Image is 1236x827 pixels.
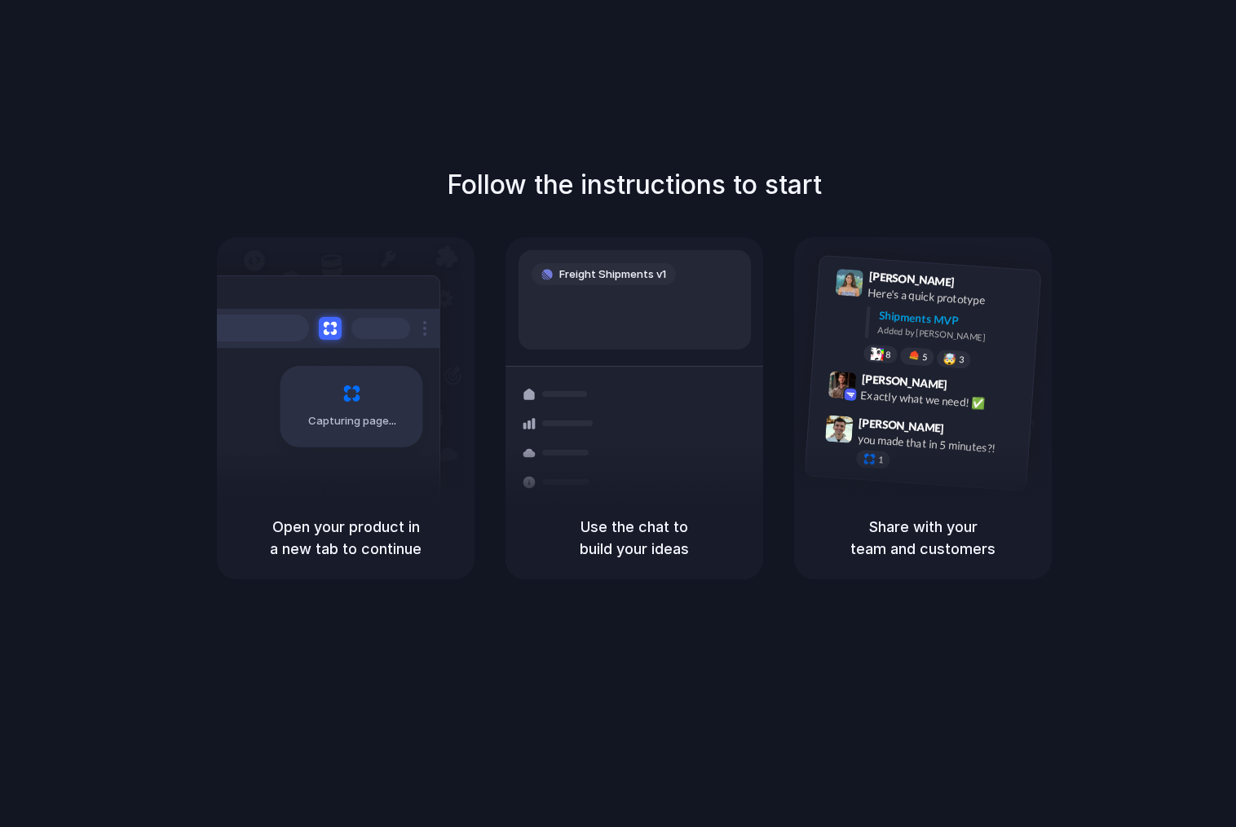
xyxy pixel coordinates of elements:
span: 5 [922,352,928,361]
span: Capturing page [308,413,399,429]
span: 9:47 AM [949,421,982,441]
div: Here's a quick prototype [867,284,1031,311]
span: [PERSON_NAME] [868,267,955,291]
div: Exactly what we need! ✅ [860,386,1023,414]
span: Freight Shipments v1 [559,266,666,283]
span: 9:41 AM [960,275,993,294]
div: Shipments MVP [878,306,1029,333]
h5: Open your product in a new tab to continue [236,516,455,560]
h5: Share with your team and customers [814,516,1032,560]
div: you made that in 5 minutes?! [857,430,1020,458]
span: 1 [878,455,884,464]
span: 3 [959,355,965,364]
div: 🤯 [943,353,957,365]
span: 9:42 AM [952,377,986,397]
span: 8 [885,350,891,359]
div: Added by [PERSON_NAME] [877,323,1027,347]
span: [PERSON_NAME] [861,369,947,393]
h5: Use the chat to build your ideas [525,516,744,560]
span: [PERSON_NAME] [859,413,945,437]
h1: Follow the instructions to start [447,165,822,205]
